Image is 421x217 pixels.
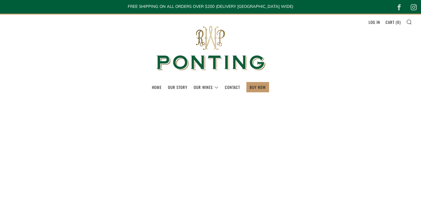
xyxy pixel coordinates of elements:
[369,17,380,27] a: Log in
[225,82,240,92] a: Contact
[152,82,162,92] a: Home
[150,15,271,82] img: Ponting Wines
[386,17,401,27] a: Cart (0)
[194,82,219,92] a: Our Wines
[250,82,266,92] a: BUY NOW
[168,82,187,92] a: Our Story
[397,19,400,25] span: 0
